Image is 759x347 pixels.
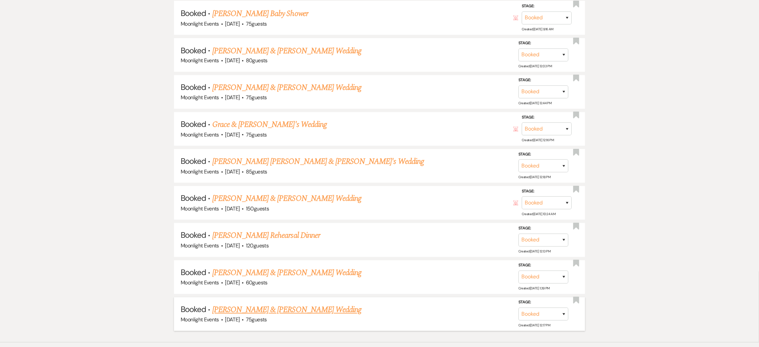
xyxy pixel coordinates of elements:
span: Booked [181,304,206,315]
span: [DATE] [225,57,240,64]
span: Moonlight Events [181,205,219,212]
label: Stage: [522,3,572,10]
span: [DATE] [225,316,240,323]
label: Stage: [522,114,572,121]
label: Stage: [518,299,568,306]
span: Moonlight Events [181,169,219,175]
span: Booked [181,156,206,167]
span: 60 guests [246,279,268,286]
span: Moonlight Events [181,94,219,101]
span: Moonlight Events [181,20,219,27]
a: [PERSON_NAME] Baby Shower [212,8,308,20]
span: Booked [181,45,206,56]
span: Created: [DATE] 10:24 AM [522,212,555,216]
span: [DATE] [225,279,240,286]
label: Stage: [518,151,568,159]
span: Booked [181,267,206,278]
span: Created: [DATE] 9:16 AM [522,27,553,31]
span: Booked [181,193,206,203]
span: [DATE] [225,20,240,27]
span: Booked [181,82,206,93]
span: [DATE] [225,132,240,139]
a: [PERSON_NAME] Rehearsal Dinner [212,230,320,242]
span: [DATE] [225,94,240,101]
span: Moonlight Events [181,57,219,64]
span: Created: [DATE] 12:17 PM [518,323,550,328]
span: Moonlight Events [181,132,219,139]
span: Booked [181,8,206,18]
span: Created: [DATE] 1:39 PM [518,286,550,291]
span: 120 guests [246,242,269,249]
span: Created: [DATE] 12:16 PM [522,138,554,143]
span: Moonlight Events [181,316,219,323]
label: Stage: [518,262,568,269]
label: Stage: [522,188,572,195]
span: [DATE] [225,242,240,249]
span: 75 guests [246,132,267,139]
span: Booked [181,119,206,130]
span: 150 guests [246,205,269,212]
a: [PERSON_NAME] [PERSON_NAME] & [PERSON_NAME]'s Wedding [212,156,424,168]
span: Created: [DATE] 12:44 PM [518,101,551,106]
a: [PERSON_NAME] & [PERSON_NAME] Wedding [212,45,361,57]
label: Stage: [518,77,568,84]
span: [DATE] [225,205,240,212]
a: Grace & [PERSON_NAME]'s Wedding [212,119,327,131]
span: 75 guests [246,94,267,101]
a: [PERSON_NAME] & [PERSON_NAME] Wedding [212,193,361,205]
label: Stage: [518,40,568,47]
span: Booked [181,230,206,240]
a: [PERSON_NAME] & [PERSON_NAME] Wedding [212,304,361,316]
span: Created: [DATE] 12:18 PM [518,175,550,179]
span: 80 guests [246,57,268,64]
span: Moonlight Events [181,279,219,286]
span: 85 guests [246,169,267,175]
a: [PERSON_NAME] & [PERSON_NAME] Wedding [212,267,361,279]
span: Created: [DATE] 12:13 PM [518,249,550,254]
a: [PERSON_NAME] & [PERSON_NAME] Wedding [212,82,361,94]
span: 75 guests [246,20,267,27]
span: Moonlight Events [181,242,219,249]
span: Created: [DATE] 12:03 PM [518,64,552,69]
span: 75 guests [246,316,267,323]
label: Stage: [518,225,568,232]
span: [DATE] [225,169,240,175]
